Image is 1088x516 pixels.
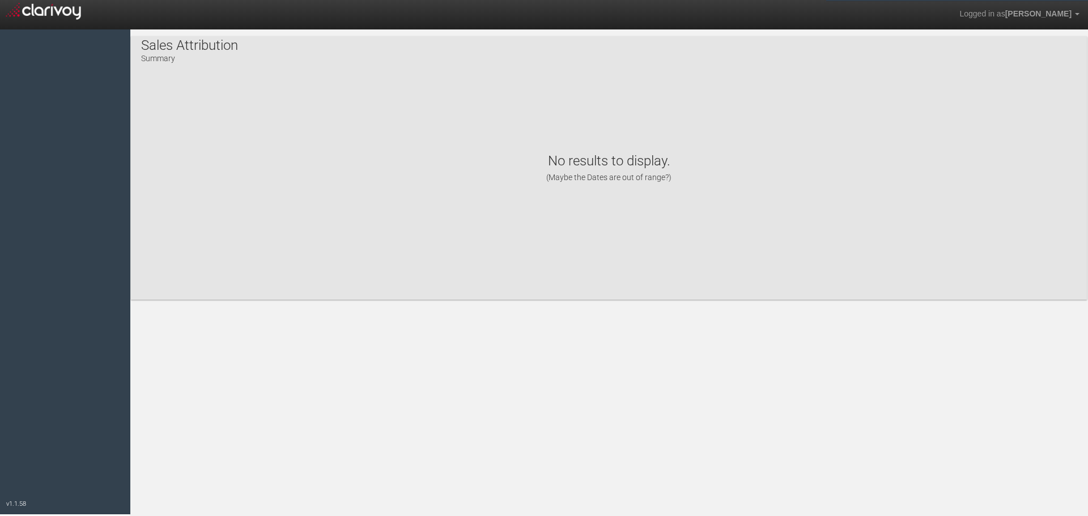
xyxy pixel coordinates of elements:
[951,1,1088,28] a: Logged in as[PERSON_NAME]
[546,173,671,182] span: (Maybe the Dates are out of range?)
[1005,9,1072,18] span: [PERSON_NAME]
[141,49,238,64] p: Summary
[959,9,1005,18] span: Logged in as
[142,153,1076,183] h1: No results to display.
[141,38,238,53] h1: Sales Attribution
